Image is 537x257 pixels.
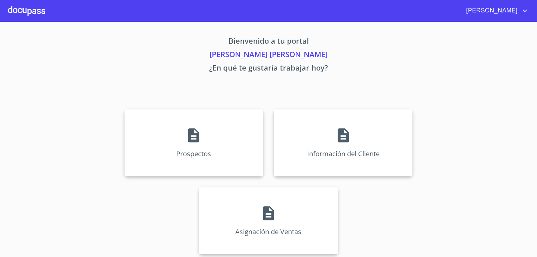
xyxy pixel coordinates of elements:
[235,227,301,236] p: Asignación de Ventas
[62,35,475,49] p: Bienvenido a tu portal
[176,149,211,158] p: Prospectos
[62,49,475,62] p: [PERSON_NAME] [PERSON_NAME]
[307,149,380,158] p: Información del Cliente
[461,5,529,16] button: account of current user
[62,62,475,76] p: ¿En qué te gustaría trabajar hoy?
[461,5,521,16] span: [PERSON_NAME]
